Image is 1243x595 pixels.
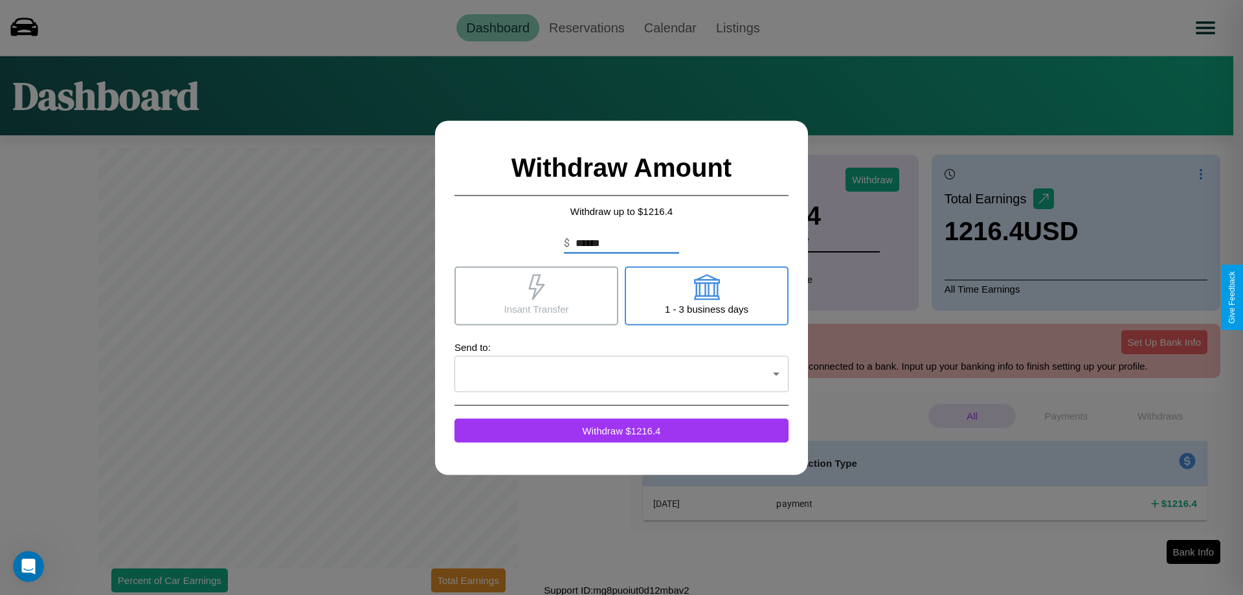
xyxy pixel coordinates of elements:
[454,418,789,442] button: Withdraw $1216.4
[454,140,789,196] h2: Withdraw Amount
[13,551,44,582] iframe: Intercom live chat
[504,300,568,317] p: Insant Transfer
[1227,271,1237,324] div: Give Feedback
[564,235,570,251] p: $
[454,338,789,355] p: Send to:
[665,300,748,317] p: 1 - 3 business days
[454,202,789,219] p: Withdraw up to $ 1216.4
